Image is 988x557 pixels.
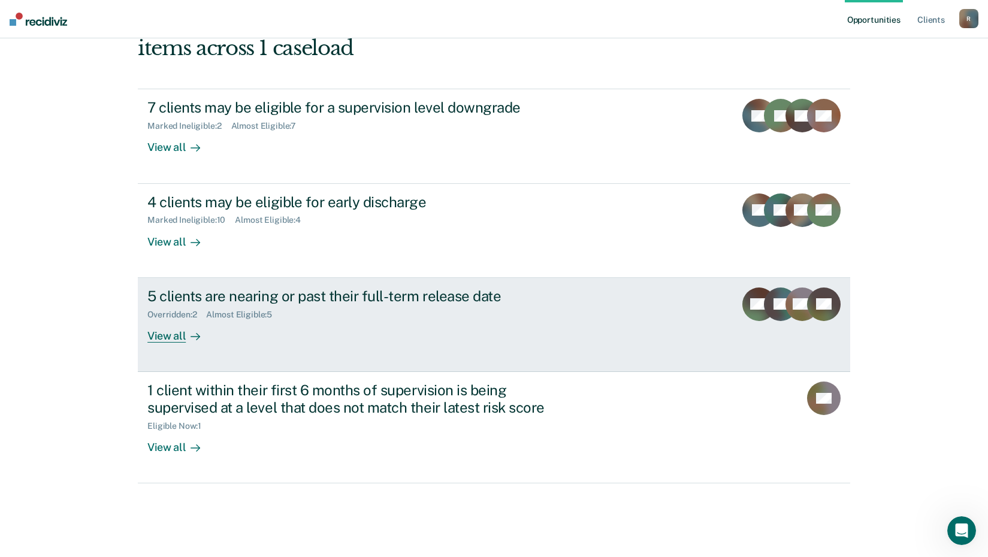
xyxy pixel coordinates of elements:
[147,382,568,416] div: 1 client within their first 6 months of supervision is being supervised at a level that does not ...
[147,287,568,305] div: 5 clients are nearing or past their full-term release date
[147,131,214,155] div: View all
[235,215,310,225] div: Almost Eligible : 4
[147,121,231,131] div: Marked Ineligible : 2
[138,278,850,372] a: 5 clients are nearing or past their full-term release dateOverridden:2Almost Eligible:5View all
[147,319,214,343] div: View all
[147,193,568,211] div: 4 clients may be eligible for early discharge
[138,11,708,60] div: Hi, [PERSON_NAME]. We’ve found some outstanding items across 1 caseload
[147,225,214,249] div: View all
[10,13,67,26] img: Recidiviz
[147,215,235,225] div: Marked Ineligible : 10
[959,9,978,28] button: R
[147,99,568,116] div: 7 clients may be eligible for a supervision level downgrade
[138,184,850,278] a: 4 clients may be eligible for early dischargeMarked Ineligible:10Almost Eligible:4View all
[147,431,214,454] div: View all
[231,121,306,131] div: Almost Eligible : 7
[147,421,211,431] div: Eligible Now : 1
[138,372,850,483] a: 1 client within their first 6 months of supervision is being supervised at a level that does not ...
[947,516,976,545] iframe: Intercom live chat
[147,310,206,320] div: Overridden : 2
[138,89,850,183] a: 7 clients may be eligible for a supervision level downgradeMarked Ineligible:2Almost Eligible:7Vi...
[206,310,282,320] div: Almost Eligible : 5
